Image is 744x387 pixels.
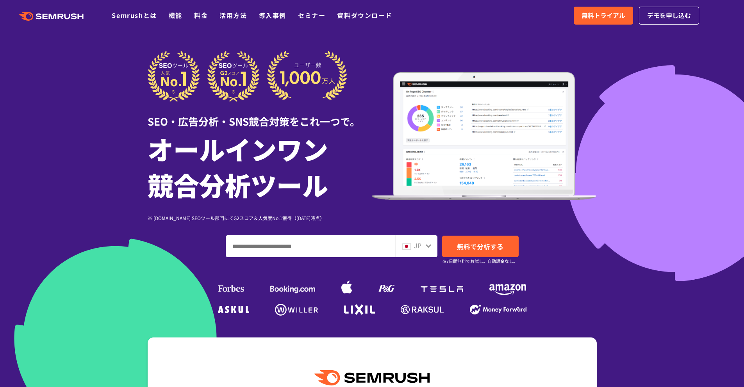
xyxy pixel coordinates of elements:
input: ドメイン、キーワードまたはURLを入力してください [226,236,395,257]
a: デモを申し込む [639,7,699,25]
div: SEO・広告分析・SNS競合対策をこれ一つで。 [148,102,372,129]
span: JP [414,241,421,250]
a: 導入事例 [259,11,286,20]
span: デモを申し込む [647,11,691,21]
span: 無料で分析する [457,241,503,251]
a: Semrushとは [112,11,157,20]
small: ※7日間無料でお試し。自動課金なし。 [442,257,517,265]
img: Semrush [314,370,429,385]
a: 無料で分析する [442,236,519,257]
a: 活用方法 [219,11,247,20]
a: 料金 [194,11,208,20]
span: 無料トライアル [582,11,625,21]
a: セミナー [298,11,325,20]
a: 資料ダウンロード [337,11,392,20]
div: ※ [DOMAIN_NAME] SEOツール部門にてG2スコア＆人気度No.1獲得（[DATE]時点） [148,214,372,222]
a: 機能 [169,11,182,20]
h1: オールインワン 競合分析ツール [148,131,372,202]
a: 無料トライアル [574,7,633,25]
